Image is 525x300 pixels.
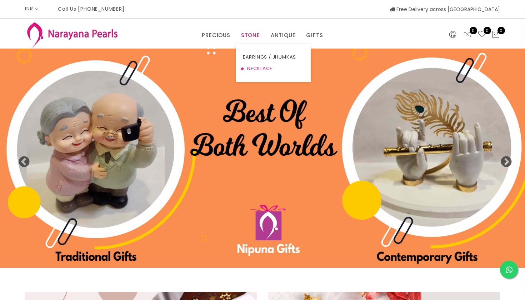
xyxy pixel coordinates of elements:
a: ANTIQUE [271,30,296,41]
a: GIFTS [306,30,323,41]
a: EARRINGS / JHUMKAS [243,51,304,63]
a: 0 [477,30,486,39]
span: Free Delivery across [GEOGRAPHIC_DATA] [390,6,500,13]
p: Call Us [PHONE_NUMBER] [58,6,125,11]
span: 0 [470,27,477,34]
button: 0 [491,30,500,39]
button: Previous [18,156,25,163]
a: NECKLACE [243,63,304,74]
a: STONE [241,30,260,41]
span: 0 [484,27,491,34]
a: PRECIOUS [202,30,230,41]
span: 0 [497,27,505,34]
a: 0 [464,30,472,39]
button: Next [500,156,507,163]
